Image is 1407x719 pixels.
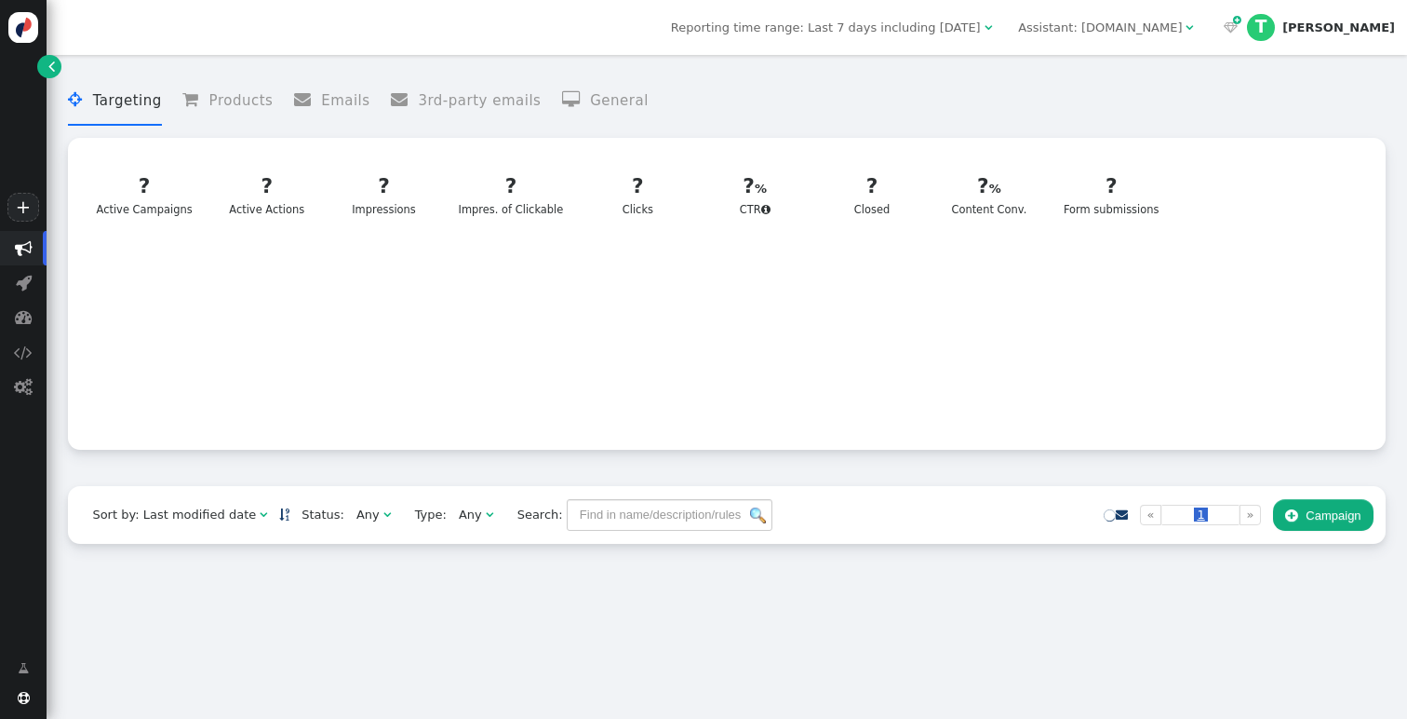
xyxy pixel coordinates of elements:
[505,508,563,522] span: Search:
[486,509,493,521] span: 
[562,76,649,126] li: General
[1273,499,1373,531] button: Campaign
[1052,161,1169,229] a: ?Form submissions
[829,171,915,202] div: ?
[1194,508,1207,522] span: 1
[596,171,681,202] div: ?
[48,57,55,75] span: 
[86,161,203,229] a: ?Active Campaigns
[1116,509,1128,521] span: 
[383,509,391,521] span: 
[214,161,320,229] a: ?Active Actions
[97,171,193,218] div: Active Campaigns
[596,171,681,218] div: Clicks
[946,171,1032,218] div: Content Conv.
[1140,505,1161,525] a: «
[294,76,370,126] li: Emails
[1285,509,1297,522] span: 
[1247,14,1275,42] div: T
[1116,508,1128,522] a: 
[1064,171,1159,202] div: ?
[459,171,564,202] div: ?
[567,499,772,531] input: Find in name/description/rules
[1186,21,1193,34] span: 
[224,171,310,218] div: Active Actions
[7,193,39,222] a: +
[224,171,310,202] div: ?
[448,161,574,229] a: ?Impres. of Clickable
[14,378,33,396] span: 
[1220,19,1241,37] a:  
[1224,21,1238,34] span: 
[985,21,992,34] span: 
[97,171,193,202] div: ?
[68,91,92,108] span: 
[342,171,427,202] div: ?
[37,55,60,78] a: 
[260,509,267,521] span: 
[750,508,766,523] img: icon_search.png
[342,171,427,218] div: Impressions
[279,509,289,521] span: Sorted in descending order
[16,274,32,292] span: 
[15,239,33,257] span: 
[8,12,39,43] img: logo-icon.svg
[829,171,915,218] div: Closed
[761,204,770,215] span: 
[68,76,161,126] li: Targeting
[819,161,925,229] a: ?Closed
[712,171,797,218] div: CTR
[289,506,344,524] span: Status:
[6,653,41,685] a: 
[671,20,981,34] span: Reporting time range: Last 7 days including [DATE]
[712,171,797,202] div: ?
[403,506,447,524] span: Type:
[15,308,33,326] span: 
[1064,171,1159,218] div: Form submissions
[14,344,33,361] span: 
[92,506,256,524] div: Sort by: Last modified date
[1282,20,1395,35] div: [PERSON_NAME]
[294,91,321,108] span: 
[356,506,380,524] div: Any
[459,506,482,524] div: Any
[584,161,690,229] a: ?Clicks
[391,91,418,108] span: 
[1239,505,1261,525] a: »
[182,91,208,108] span: 
[946,171,1032,202] div: ?
[459,171,564,218] div: Impres. of Clickable
[182,76,273,126] li: Products
[279,508,289,522] a: 
[936,161,1042,229] a: ?Content Conv.
[18,692,30,704] span: 
[18,659,29,678] span: 
[562,91,590,108] span: 
[702,161,808,229] a: ?CTR
[391,76,541,126] li: 3rd-party emails
[1233,13,1241,28] span: 
[330,161,436,229] a: ?Impressions
[1018,19,1182,37] div: Assistant: [DOMAIN_NAME]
